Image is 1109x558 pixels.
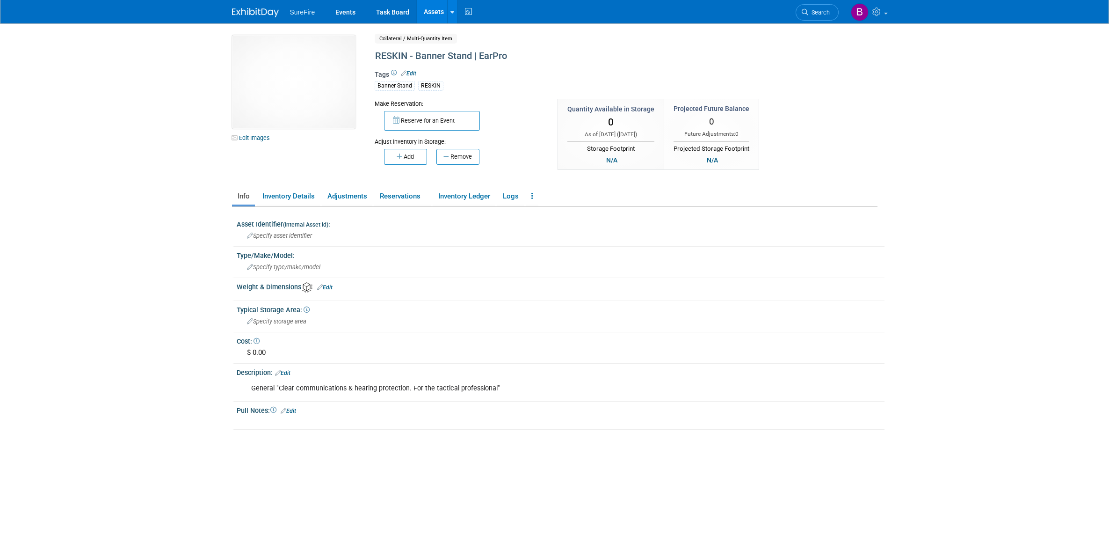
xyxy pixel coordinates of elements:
span: Search [808,9,830,16]
img: View Images [232,35,355,129]
img: Asset Weight and Dimensions [302,282,312,293]
button: Add [384,149,427,165]
span: [DATE] [619,131,635,138]
div: Projected Storage Footprint [674,141,749,154]
div: Banner Stand [375,81,415,91]
div: Cost: [237,334,884,346]
button: Reserve for an Event [384,111,480,131]
a: Edit [275,370,290,376]
a: Inventory Details [257,188,320,205]
span: 0 [709,116,714,127]
div: Pull Notes: [237,404,884,416]
a: Inventory Ledger [433,188,495,205]
a: Info [232,188,255,205]
a: Edit [281,408,296,414]
span: Specify storage area [247,318,306,325]
div: Description: [237,366,884,378]
div: Make Reservation: [375,99,544,108]
span: Typical Storage Area: [237,306,310,314]
a: Logs [497,188,524,205]
div: General "Clear communications & hearing protection. For the tactical professional" [245,379,762,398]
div: Quantity Available in Storage [567,104,654,114]
a: Edit [401,70,416,77]
div: $ 0.00 [244,345,877,360]
a: Edit [317,284,333,291]
div: Weight & Dimensions [237,280,884,293]
div: Asset Identifier : [237,217,884,229]
div: N/A [603,155,620,165]
small: (Internal Asset Id) [283,221,328,228]
div: N/A [704,155,721,165]
div: Type/Make/Model: [237,249,884,260]
a: Edit Images [232,132,274,144]
img: ExhibitDay [232,8,279,17]
span: Collateral / Multi-Quantity Item [375,34,457,44]
div: Storage Footprint [567,141,654,154]
span: Specify type/make/model [247,264,320,271]
div: Adjust Inventory in Storage: [375,131,544,146]
a: Adjustments [322,188,372,205]
span: Specify asset identifier [247,232,312,239]
div: As of [DATE] ( ) [567,131,654,139]
div: RESKIN [418,81,443,91]
div: Future Adjustments: [674,130,749,138]
div: Tags [375,70,800,97]
span: 0 [735,131,739,137]
a: Search [796,4,839,21]
span: SureFire [290,8,315,16]
div: Projected Future Balance [674,104,749,113]
span: 0 [608,117,614,128]
div: RESKIN - Banner Stand | EarPro [372,48,800,65]
button: Remove [436,149,479,165]
a: Reservations [374,188,431,205]
img: Bree Yoshikawa [851,3,869,21]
